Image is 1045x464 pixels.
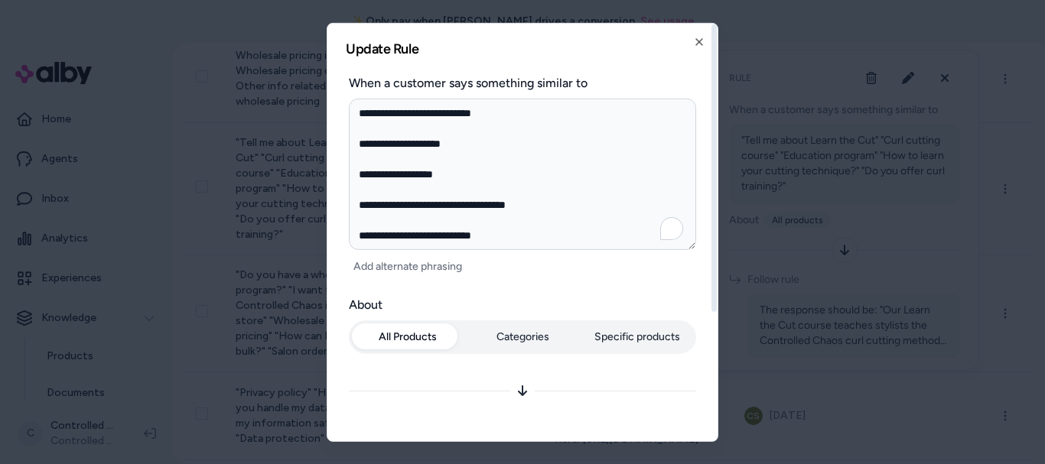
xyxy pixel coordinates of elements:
button: Specific products [581,323,693,350]
button: Categories [467,323,578,350]
h2: Update Rule [346,41,699,55]
button: All Products [352,323,464,350]
textarea: To enrich screen reader interactions, please activate Accessibility in Grammarly extension settings [349,98,696,249]
button: Add alternate phrasing [349,255,467,277]
label: Then do this [349,420,696,439]
label: About [349,295,696,313]
label: When a customer says something similar to [349,73,696,92]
